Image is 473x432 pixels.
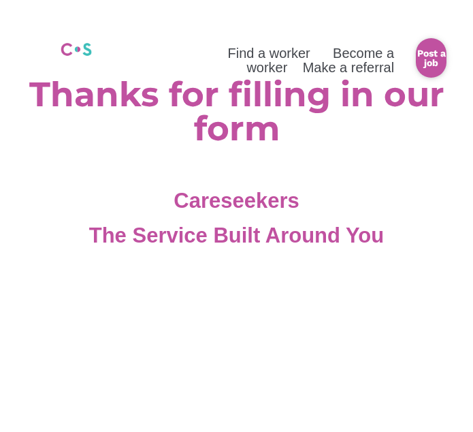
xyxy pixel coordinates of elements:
[29,74,454,149] b: Thanks for filling in our form
[89,189,385,247] span: Careseekers The Service Built Around You
[228,46,310,61] a: Find a worker
[417,48,446,68] b: Post a job
[303,60,395,75] a: Make a referral
[246,46,397,75] a: Become a worker
[416,38,446,78] a: Post a job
